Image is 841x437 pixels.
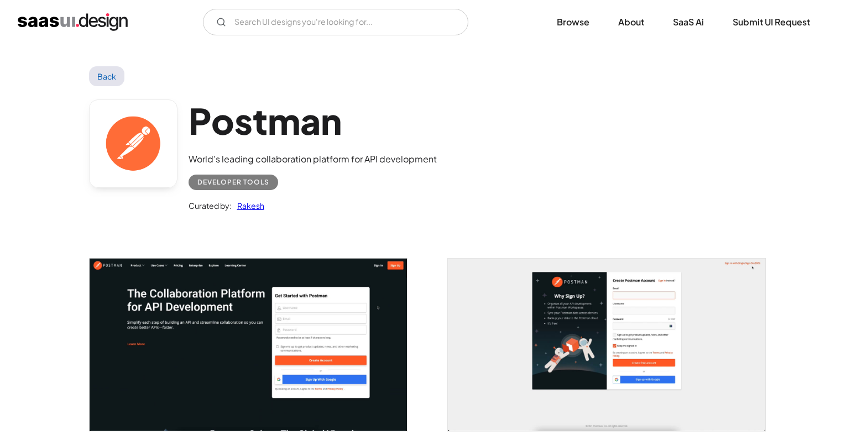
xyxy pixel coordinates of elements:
[448,259,765,430] img: 602764c6add01c3d077d221f_Postman%20create%20account.jpg
[448,259,765,430] a: open lightbox
[89,66,125,86] a: Back
[232,199,264,212] a: Rakesh
[660,10,717,34] a: SaaS Ai
[203,9,468,35] input: Search UI designs you're looking for...
[544,10,603,34] a: Browse
[189,199,232,212] div: Curated by:
[90,259,407,430] img: 602764c6400a92ca9c5b1f23_Postman%20Sign%20up.jpg
[197,176,269,189] div: Developer tools
[90,259,407,430] a: open lightbox
[189,152,437,166] div: World's leading collaboration platform for API development
[605,10,657,34] a: About
[203,9,468,35] form: Email Form
[189,99,437,142] h1: Postman
[18,13,128,31] a: home
[719,10,823,34] a: Submit UI Request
